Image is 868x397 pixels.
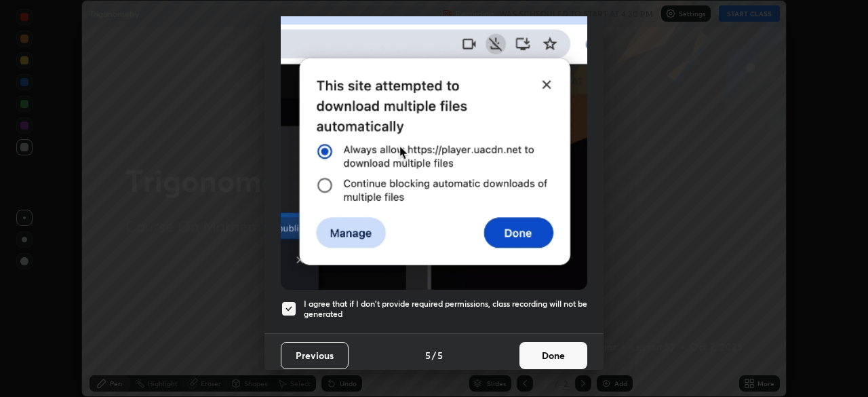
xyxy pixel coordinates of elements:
[304,299,587,320] h5: I agree that if I don't provide required permissions, class recording will not be generated
[437,348,443,362] h4: 5
[432,348,436,362] h4: /
[281,342,349,369] button: Previous
[519,342,587,369] button: Done
[425,348,431,362] h4: 5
